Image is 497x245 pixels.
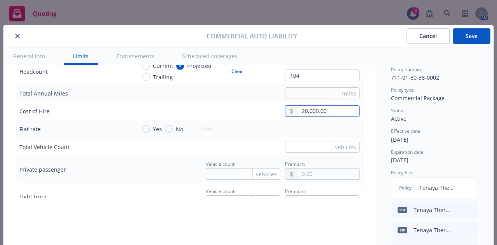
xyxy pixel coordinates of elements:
input: No [165,125,173,133]
div: Private passenger [19,165,66,174]
div: Light truck [19,193,47,201]
button: close [13,31,22,41]
span: Commercial Package [391,94,445,102]
button: General info [3,47,54,65]
span: Tenaya Therapeutics, Inc. - 2024-25 Commercial Package - Intact - Policy.pdf [419,184,455,192]
span: Expiration date [391,149,424,155]
span: Commercial Auto Liability [207,31,297,41]
button: preview file [468,205,475,215]
span: Yes [153,125,162,133]
input: 0.00 [298,196,359,207]
input: 0.00 [298,106,359,116]
span: Status [391,107,405,114]
span: vehicles [335,143,356,151]
span: vehicles [256,170,277,178]
span: miles [342,89,356,97]
span: Policy files [391,169,414,176]
span: pdf [398,207,407,213]
span: Projected [187,62,212,70]
span: Vehicle count [206,161,235,167]
div: Tenaya Therapeutics, Inc. - CPKG - Conditional Renewal Notice.pdf [414,206,452,214]
span: Premium [285,161,305,167]
button: Scheduled coverages [173,47,247,65]
div: Cost of Hire [19,107,50,115]
span: No [176,125,183,133]
span: 711-01-80-38-0002 [391,74,439,81]
span: zip [398,227,407,233]
span: [DATE] [391,136,408,143]
input: Current [142,62,150,70]
div: Headcount [19,68,48,76]
button: Cancel [407,28,450,44]
input: Projected [176,62,184,70]
span: Current [153,62,173,70]
span: Policy number [391,66,422,73]
button: Save [453,28,490,44]
button: download file [455,183,461,193]
span: Policy [398,184,413,191]
input: 0.00 [298,169,359,179]
button: preview file [468,226,475,235]
span: Policy type [391,87,414,93]
button: download file [455,226,462,235]
span: vehicles [256,197,277,205]
input: Trailing [142,73,150,81]
span: Active [391,115,407,122]
button: Limits [64,47,98,65]
input: Yes [142,125,150,133]
div: Flat rate [19,125,41,133]
span: Vehicle count [206,188,235,195]
span: Trailing [153,73,173,81]
span: Effective date [391,128,421,134]
button: Endorsements [107,47,163,65]
button: download file [455,205,462,215]
div: Total Annual Miles [19,89,68,97]
div: Total Vehicle Count [19,143,70,151]
button: Clear [227,66,248,77]
span: Premium [285,188,305,195]
div: Tenaya Therapeutics, Inc. - Business Insurance - Loss Runs_valued as of 02.2025.zip [414,226,452,234]
button: preview file [467,183,474,193]
span: [DATE] [391,156,408,164]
